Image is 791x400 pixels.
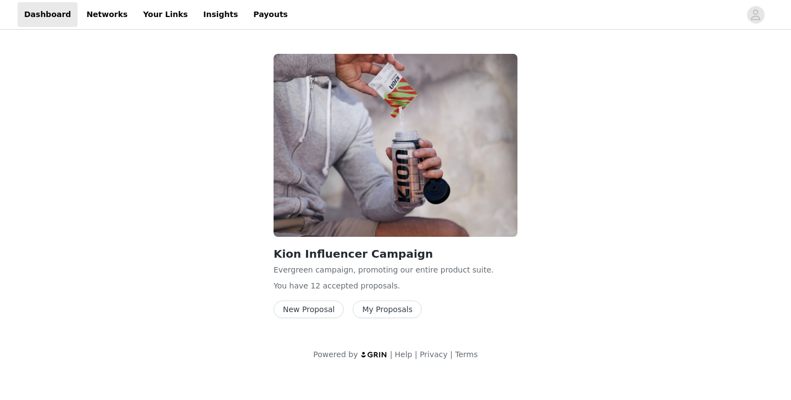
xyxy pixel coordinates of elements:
span: | [390,350,393,359]
a: Dashboard [18,2,77,27]
p: Evergreen campaign, promoting our entire product suite. [274,264,517,276]
div: avatar [750,6,761,24]
a: Payouts [247,2,294,27]
button: My Proposals [353,301,422,318]
span: Powered by [313,350,358,359]
a: Help [395,350,413,359]
p: You have 12 accepted proposal . [274,280,517,292]
img: Kion [274,54,517,237]
span: s [394,281,398,290]
span: | [415,350,417,359]
a: Privacy [420,350,448,359]
img: logo [360,351,388,358]
a: Insights [197,2,244,27]
button: New Proposal [274,301,344,318]
a: Your Links [136,2,194,27]
a: Networks [80,2,134,27]
span: | [450,350,453,359]
h2: Kion Influencer Campaign [274,246,517,262]
a: Terms [455,350,477,359]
